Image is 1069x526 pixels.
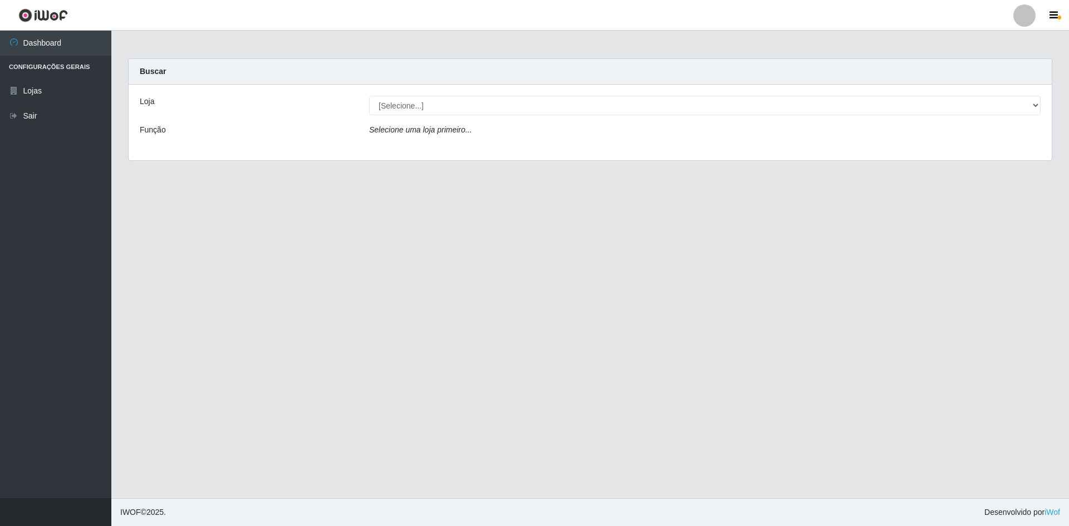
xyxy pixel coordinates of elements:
label: Loja [140,96,154,107]
strong: Buscar [140,67,166,76]
img: CoreUI Logo [18,8,68,22]
span: Desenvolvido por [984,507,1060,518]
a: iWof [1045,508,1060,517]
label: Função [140,124,166,136]
i: Selecione uma loja primeiro... [369,125,472,134]
span: IWOF [120,508,141,517]
span: © 2025 . [120,507,166,518]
